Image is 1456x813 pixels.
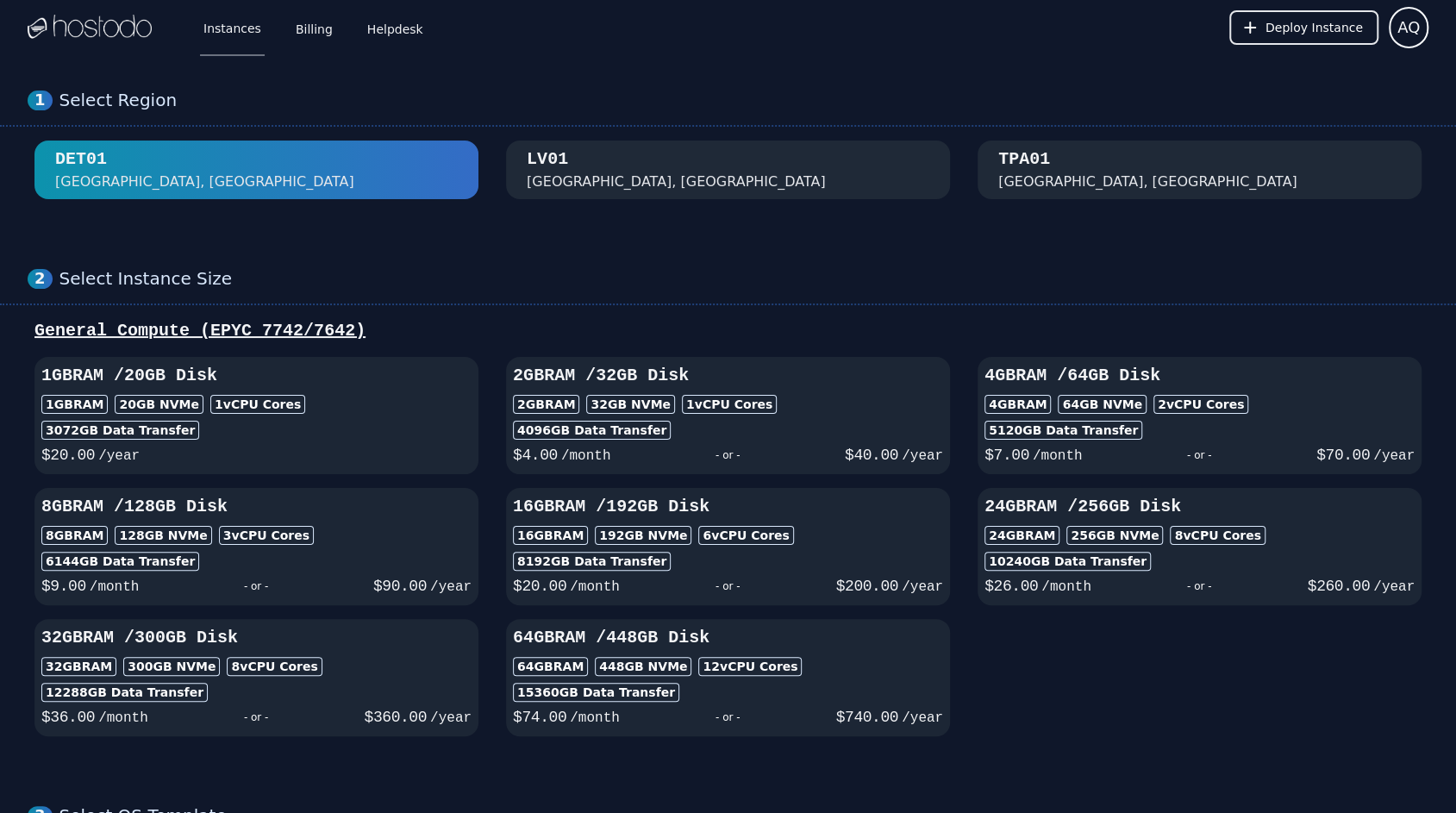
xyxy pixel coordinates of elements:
[998,172,1297,192] div: [GEOGRAPHIC_DATA], [GEOGRAPHIC_DATA]
[365,709,427,726] span: $ 360.00
[506,357,950,474] button: 2GBRAM /32GB Disk2GBRAM32GB NVMe1vCPU Cores4096GB Data Transfer$4.00/month- or -$40.00/year
[59,90,1428,111] div: Select Region
[41,421,199,440] div: 3072 GB Data Transfer
[41,495,472,519] h3: 8GB RAM / 128 GB Disk
[41,552,199,571] div: 6144 GB Data Transfer
[845,447,898,464] span: $ 40.00
[513,447,558,464] span: $ 4.00
[513,526,588,545] div: 16GB RAM
[1153,395,1248,414] div: 2 vCPU Cores
[59,268,1428,290] div: Select Instance Size
[430,710,472,726] span: /year
[513,683,679,702] div: 15360 GB Data Transfer
[1066,526,1163,545] div: 256 GB NVMe
[620,705,836,729] div: - or -
[595,657,691,676] div: 448 GB NVMe
[984,447,1029,464] span: $ 7.00
[1033,448,1083,464] span: /month
[1397,16,1420,40] span: AQ
[430,579,472,595] span: /year
[34,619,478,736] button: 32GBRAM /300GB Disk32GBRAM300GB NVMe8vCPU Cores12288GB Data Transfer$36.00/month- or -$360.00/year
[28,91,53,110] div: 1
[595,526,691,545] div: 192 GB NVMe
[1389,7,1428,48] button: User menu
[41,526,108,545] div: 8GB RAM
[513,552,671,571] div: 8192 GB Data Transfer
[984,395,1051,414] div: 4GB RAM
[836,578,898,595] span: $ 200.00
[527,172,826,192] div: [GEOGRAPHIC_DATA], [GEOGRAPHIC_DATA]
[836,709,898,726] span: $ 740.00
[527,147,568,172] div: LV01
[984,421,1142,440] div: 5120 GB Data Transfer
[984,578,1038,595] span: $ 26.00
[902,579,943,595] span: /year
[978,141,1422,199] button: TPA01 [GEOGRAPHIC_DATA], [GEOGRAPHIC_DATA]
[28,319,1428,343] div: General Compute (EPYC 7742/7642)
[115,526,211,545] div: 128 GB NVMe
[34,488,478,605] button: 8GBRAM /128GB Disk8GBRAM128GB NVMe3vCPU Cores6144GB Data Transfer$9.00/month- or -$90.00/year
[513,578,566,595] span: $ 20.00
[570,710,620,726] span: /month
[513,657,588,676] div: 64GB RAM
[698,657,802,676] div: 12 vCPU Cores
[513,495,943,519] h3: 16GB RAM / 192 GB Disk
[1091,574,1308,598] div: - or -
[41,447,95,464] span: $ 20.00
[513,709,566,726] span: $ 74.00
[210,395,305,414] div: 1 vCPU Cores
[34,141,478,199] button: DET01 [GEOGRAPHIC_DATA], [GEOGRAPHIC_DATA]
[55,172,354,192] div: [GEOGRAPHIC_DATA], [GEOGRAPHIC_DATA]
[123,657,220,676] div: 300 GB NVMe
[227,657,322,676] div: 8 vCPU Cores
[506,488,950,605] button: 16GBRAM /192GB Disk16GBRAM192GB NVMe6vCPU Cores8192GB Data Transfer$20.00/month- or -$200.00/year
[98,710,148,726] span: /month
[586,395,675,414] div: 32 GB NVMe
[513,395,579,414] div: 2GB RAM
[55,147,107,172] div: DET01
[1082,443,1315,467] div: - or -
[506,141,950,199] button: LV01 [GEOGRAPHIC_DATA], [GEOGRAPHIC_DATA]
[41,578,86,595] span: $ 9.00
[513,626,943,650] h3: 64GB RAM / 448 GB Disk
[998,147,1050,172] div: TPA01
[219,526,314,545] div: 3 vCPU Cores
[610,443,844,467] div: - or -
[1265,19,1363,36] span: Deploy Instance
[506,619,950,736] button: 64GBRAM /448GB Disk64GBRAM448GB NVMe12vCPU Cores15360GB Data Transfer$74.00/month- or -$740.00/year
[984,526,1059,545] div: 24GB RAM
[148,705,365,729] div: - or -
[98,448,140,464] span: /year
[978,488,1422,605] button: 24GBRAM /256GB Disk24GBRAM256GB NVMe8vCPU Cores10240GB Data Transfer$26.00/month- or -$260.00/year
[682,395,777,414] div: 1 vCPU Cores
[28,269,53,289] div: 2
[373,578,427,595] span: $ 90.00
[34,357,478,474] button: 1GBRAM /20GB Disk1GBRAM20GB NVMe1vCPU Cores3072GB Data Transfer$20.00/year
[513,421,671,440] div: 4096 GB Data Transfer
[41,395,108,414] div: 1GB RAM
[1170,526,1265,545] div: 8 vCPU Cores
[41,683,208,702] div: 12288 GB Data Transfer
[698,526,793,545] div: 6 vCPU Cores
[561,448,611,464] span: /month
[902,448,943,464] span: /year
[139,574,372,598] div: - or -
[902,710,943,726] span: /year
[41,626,472,650] h3: 32GB RAM / 300 GB Disk
[984,552,1151,571] div: 10240 GB Data Transfer
[41,709,95,726] span: $ 36.00
[1316,447,1370,464] span: $ 70.00
[1229,10,1378,45] button: Deploy Instance
[1041,579,1091,595] span: /month
[41,364,472,388] h3: 1GB RAM / 20 GB Disk
[984,495,1415,519] h3: 24GB RAM / 256 GB Disk
[570,579,620,595] span: /month
[90,579,140,595] span: /month
[41,657,116,676] div: 32GB RAM
[1058,395,1147,414] div: 64 GB NVMe
[1373,579,1415,595] span: /year
[1308,578,1370,595] span: $ 260.00
[28,15,152,41] img: Logo
[984,364,1415,388] h3: 4GB RAM / 64 GB Disk
[620,574,836,598] div: - or -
